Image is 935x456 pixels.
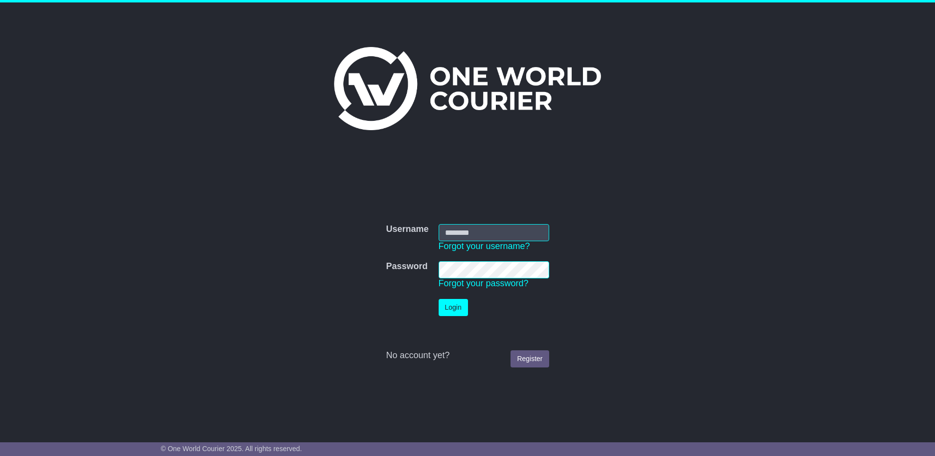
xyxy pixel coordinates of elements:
img: One World [334,47,601,130]
label: Username [386,224,428,235]
span: © One World Courier 2025. All rights reserved. [161,445,302,453]
a: Register [511,350,549,367]
a: Forgot your password? [439,278,529,288]
button: Login [439,299,468,316]
div: No account yet? [386,350,549,361]
a: Forgot your username? [439,241,530,251]
label: Password [386,261,427,272]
